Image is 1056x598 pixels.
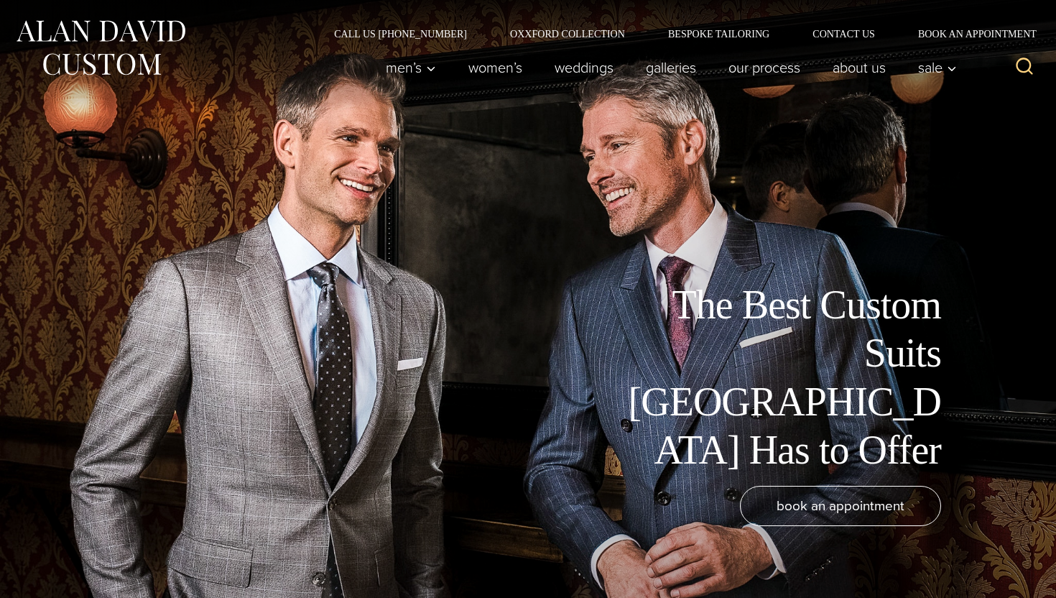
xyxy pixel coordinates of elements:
a: Book an Appointment [897,29,1042,39]
a: weddings [539,53,630,82]
a: book an appointment [740,486,941,526]
nav: Secondary Navigation [312,29,1042,39]
nav: Primary Navigation [370,53,965,82]
img: Alan David Custom [14,16,187,80]
a: About Us [817,53,902,82]
span: book an appointment [777,495,904,516]
h1: The Best Custom Suits [GEOGRAPHIC_DATA] Has to Offer [618,281,941,474]
a: Our Process [713,53,817,82]
a: Oxxford Collection [488,29,647,39]
a: Galleries [630,53,713,82]
span: Sale [918,60,957,75]
a: Bespoke Tailoring [647,29,791,39]
a: Women’s [453,53,539,82]
span: Men’s [386,60,436,75]
button: View Search Form [1007,50,1042,85]
a: Contact Us [791,29,897,39]
a: Call Us [PHONE_NUMBER] [312,29,488,39]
